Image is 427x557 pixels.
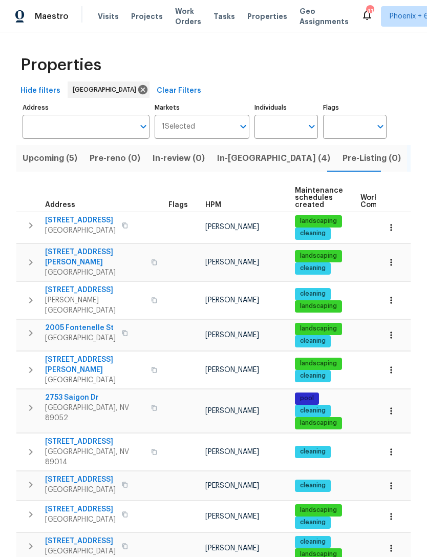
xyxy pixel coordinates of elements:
[296,290,330,298] span: cleaning
[296,302,341,311] span: landscaping
[296,394,318,403] span: pool
[45,536,116,546] span: [STREET_ADDRESS]
[45,546,116,556] span: [GEOGRAPHIC_DATA]
[205,448,259,456] span: [PERSON_NAME]
[296,324,341,333] span: landscaping
[300,6,349,27] span: Geo Assignments
[296,538,330,546] span: cleaning
[45,225,116,236] span: [GEOGRAPHIC_DATA]
[366,6,373,16] div: 41
[155,105,250,111] label: Markets
[23,105,150,111] label: Address
[373,119,388,134] button: Open
[45,375,145,385] span: [GEOGRAPHIC_DATA]
[296,372,330,380] span: cleaning
[157,85,201,97] span: Clear Filters
[45,201,75,209] span: Address
[296,481,330,490] span: cleaning
[343,151,401,166] span: Pre-Listing (0)
[90,151,140,166] span: Pre-reno (0)
[45,355,145,375] span: [STREET_ADDRESS][PERSON_NAME]
[305,119,319,134] button: Open
[205,407,259,415] span: [PERSON_NAME]
[23,151,77,166] span: Upcoming (5)
[20,85,60,97] span: Hide filters
[45,437,145,447] span: [STREET_ADDRESS]
[45,447,145,467] span: [GEOGRAPHIC_DATA], NV 89014
[205,513,259,520] span: [PERSON_NAME]
[175,6,201,27] span: Work Orders
[205,366,259,374] span: [PERSON_NAME]
[168,201,188,209] span: Flags
[131,11,163,22] span: Projects
[45,403,145,423] span: [GEOGRAPHIC_DATA], NV 89052
[35,11,69,22] span: Maestro
[45,295,145,316] span: [PERSON_NAME][GEOGRAPHIC_DATA]
[296,359,341,368] span: landscaping
[205,482,259,489] span: [PERSON_NAME]
[296,264,330,273] span: cleaning
[296,252,341,260] span: landscaping
[205,297,259,304] span: [PERSON_NAME]
[296,506,341,514] span: landscaping
[73,85,140,95] span: [GEOGRAPHIC_DATA]
[205,332,259,339] span: [PERSON_NAME]
[45,514,116,525] span: [GEOGRAPHIC_DATA]
[205,201,221,209] span: HPM
[217,151,330,166] span: In-[GEOGRAPHIC_DATA] (4)
[45,285,145,295] span: [STREET_ADDRESS]
[45,267,145,278] span: [GEOGRAPHIC_DATA]
[68,81,150,98] div: [GEOGRAPHIC_DATA]
[45,247,145,267] span: [STREET_ADDRESS][PERSON_NAME]
[360,194,402,209] span: Work Order Completion
[45,323,116,333] span: 2005 Fontenelle St
[296,419,341,427] span: landscaping
[205,223,259,231] span: [PERSON_NAME]
[205,545,259,552] span: [PERSON_NAME]
[236,119,250,134] button: Open
[45,393,145,403] span: 2753 Saigon Dr
[295,187,343,209] span: Maintenance schedules created
[153,81,205,100] button: Clear Filters
[296,447,330,456] span: cleaning
[296,337,330,345] span: cleaning
[254,105,318,111] label: Individuals
[296,518,330,527] span: cleaning
[323,105,387,111] label: Flags
[45,475,116,485] span: [STREET_ADDRESS]
[296,217,341,225] span: landscaping
[45,333,116,343] span: [GEOGRAPHIC_DATA]
[136,119,151,134] button: Open
[296,406,330,415] span: cleaning
[162,122,195,131] span: 1 Selected
[98,11,119,22] span: Visits
[296,229,330,238] span: cleaning
[247,11,287,22] span: Properties
[45,485,116,495] span: [GEOGRAPHIC_DATA]
[205,259,259,266] span: [PERSON_NAME]
[45,504,116,514] span: [STREET_ADDRESS]
[214,13,235,20] span: Tasks
[45,215,116,225] span: [STREET_ADDRESS]
[153,151,205,166] span: In-review (0)
[20,60,101,70] span: Properties
[16,81,65,100] button: Hide filters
